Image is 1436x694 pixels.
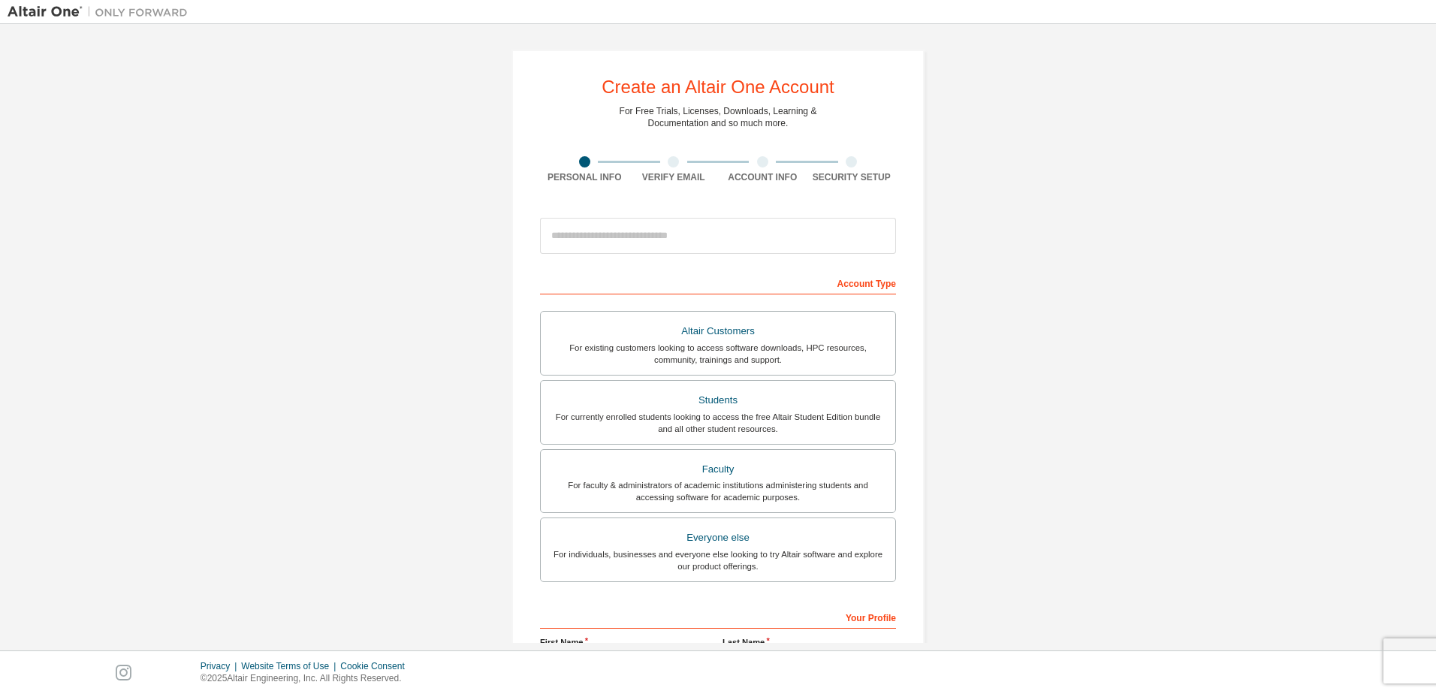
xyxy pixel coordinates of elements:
[540,171,629,183] div: Personal Info
[602,78,834,96] div: Create an Altair One Account
[723,636,896,648] label: Last Name
[620,105,817,129] div: For Free Trials, Licenses, Downloads, Learning & Documentation and so much more.
[201,660,241,672] div: Privacy
[550,411,886,435] div: For currently enrolled students looking to access the free Altair Student Edition bundle and all ...
[550,479,886,503] div: For faculty & administrators of academic institutions administering students and accessing softwa...
[550,390,886,411] div: Students
[718,171,807,183] div: Account Info
[807,171,897,183] div: Security Setup
[8,5,195,20] img: Altair One
[629,171,719,183] div: Verify Email
[550,548,886,572] div: For individuals, businesses and everyone else looking to try Altair software and explore our prod...
[201,672,414,685] p: © 2025 Altair Engineering, Inc. All Rights Reserved.
[340,660,413,672] div: Cookie Consent
[540,605,896,629] div: Your Profile
[540,636,713,648] label: First Name
[116,665,131,680] img: instagram.svg
[550,527,886,548] div: Everyone else
[550,342,886,366] div: For existing customers looking to access software downloads, HPC resources, community, trainings ...
[550,459,886,480] div: Faculty
[540,270,896,294] div: Account Type
[241,660,340,672] div: Website Terms of Use
[550,321,886,342] div: Altair Customers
